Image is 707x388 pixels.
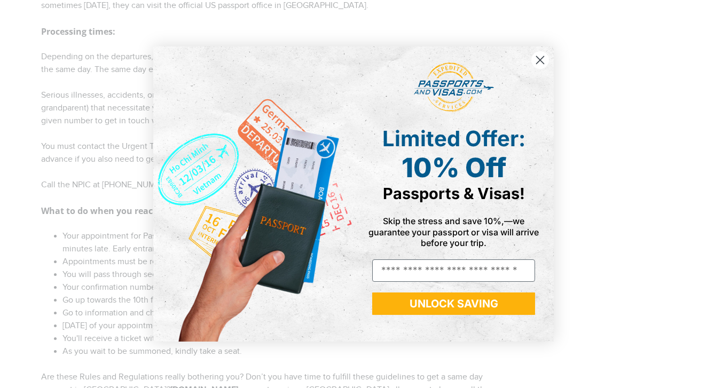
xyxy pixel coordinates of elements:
img: passports and visas [414,62,494,113]
button: Close dialog [531,51,549,69]
iframe: Intercom live chat [671,352,696,377]
span: Skip the stress and save 10%,—we guarantee your passport or visa will arrive before your trip. [368,216,539,248]
span: 10% Off [402,152,506,184]
button: UNLOCK SAVING [372,292,535,315]
span: Limited Offer: [382,125,525,152]
span: Passports & Visas! [383,184,525,203]
img: de9cda0d-0715-46ca-9a25-073762a91ba7.png [153,46,353,342]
